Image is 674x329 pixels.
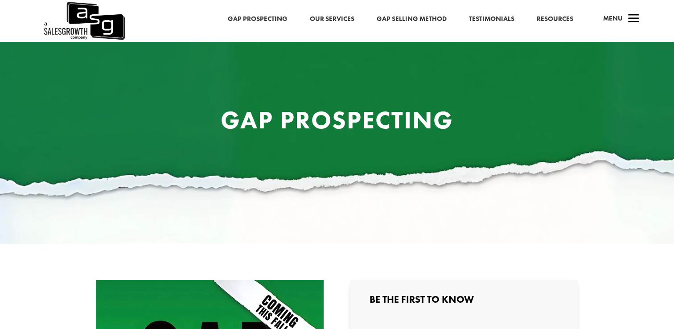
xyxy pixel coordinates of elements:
a: Gap Selling Method [377,13,447,25]
h1: Gap Prospecting [168,107,506,137]
a: Our Services [310,13,354,25]
a: Testimonials [469,13,514,25]
a: Gap Prospecting [228,13,288,25]
span: Menu [603,14,623,23]
a: Resources [537,13,573,25]
span: a [625,10,643,28]
h3: Be the First to Know [370,295,559,309]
